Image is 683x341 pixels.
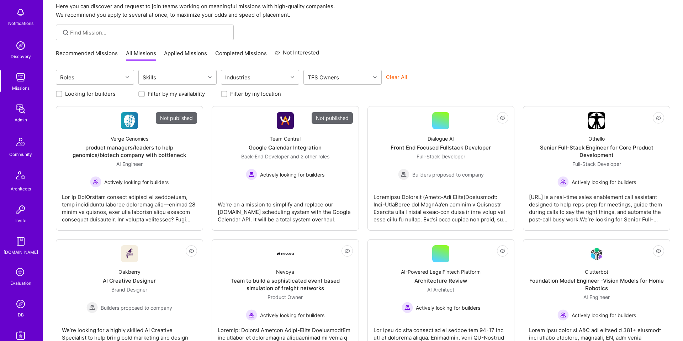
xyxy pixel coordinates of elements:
div: [DOMAIN_NAME] [4,248,38,256]
img: Company Logo [121,245,138,262]
img: Company Logo [121,112,138,129]
img: Actively looking for builders [90,176,101,188]
img: teamwork [14,70,28,84]
span: Brand Designer [111,287,147,293]
img: Company Logo [277,252,294,255]
span: AI Engineer [583,294,610,300]
img: Company Logo [588,112,605,129]
img: Community [12,133,29,151]
div: Skills [141,72,158,83]
span: Full-Stack Developer [572,161,621,167]
a: Completed Missions [215,49,267,61]
div: Architecture Review [414,277,467,284]
span: Actively looking for builders [572,178,636,186]
div: Team Central [270,135,301,142]
div: Discovery [11,53,31,60]
div: Missions [12,84,30,92]
div: Not published [156,112,197,124]
div: We're on a mission to simplify and replace our [DOMAIN_NAME] scheduling system with the Google Ca... [218,195,353,223]
div: Evaluation [10,279,31,287]
img: Builders proposed to company [398,169,409,180]
div: Google Calendar Integration [249,144,322,151]
span: Actively looking for builders [104,178,169,186]
a: Recommended Missions [56,49,118,61]
img: guide book [14,234,28,248]
div: Notifications [8,20,33,27]
div: Front End Focused Fullstack Developer [391,144,491,151]
div: Dialogue AI [428,135,454,142]
input: Find Mission... [70,29,228,36]
div: Loremipsu Dolorsit (Ametc-Adi Elits)Doeiusmodt: Inci-UtlaBoree dol MagnAa’en adminim v Quisnostr ... [374,188,509,223]
span: Builders proposed to company [101,304,172,311]
label: Looking for builders [65,90,116,98]
div: Roles [58,72,76,83]
span: Full-Stack Developer [417,153,465,159]
label: Filter by my availability [148,90,205,98]
img: admin teamwork [14,102,28,116]
a: Not Interested [275,48,319,61]
div: Nevoya [276,268,294,276]
div: Team to build a sophisticated event based simulation of freight networks [218,277,353,292]
img: Company Logo [588,246,605,262]
i: icon SelectionTeam [14,266,27,279]
i: icon SearchGrey [62,28,70,37]
img: bell [14,5,28,20]
i: icon EyeClosed [189,248,194,254]
a: Company LogoOthelloSenior Full-Stack Engineer for Core Product DevelopmentFull-Stack Developer Ac... [529,112,664,225]
span: AI Engineer [116,161,143,167]
img: Architects [12,168,29,185]
div: Admin [15,116,27,124]
button: Clear All [386,73,407,81]
label: Filter by my location [230,90,281,98]
i: icon EyeClosed [344,248,350,254]
div: Industries [223,72,252,83]
div: Clutterbot [585,268,608,276]
img: Actively looking for builders [246,169,257,180]
div: DB [18,311,24,319]
img: Actively looking for builders [557,176,569,188]
a: Applied Missions [164,49,207,61]
img: Actively looking for builders [557,309,569,321]
div: Othello [588,135,605,142]
i: icon EyeClosed [500,115,505,121]
a: All Missions [126,49,156,61]
span: Back-End Developer [241,153,289,159]
span: Actively looking for builders [260,171,324,178]
img: Builders proposed to company [86,302,98,313]
span: Product Owner [268,294,303,300]
i: icon Chevron [126,75,129,79]
i: icon EyeClosed [500,248,505,254]
div: AI Creative Designer [103,277,156,284]
a: Dialogue AIFront End Focused Fullstack DeveloperFull-Stack Developer Builders proposed to company... [374,112,509,225]
img: Admin Search [14,297,28,311]
div: [URL] is a real-time sales enablement call assistant designed to help reps prep for meetings, gui... [529,188,664,223]
i: icon Chevron [373,75,377,79]
div: Invite [15,217,26,224]
div: TFS Owners [306,72,341,83]
i: icon Chevron [291,75,294,79]
i: icon EyeClosed [656,115,661,121]
span: and 2 other roles [290,153,329,159]
div: Foundation Model Engineer -Vision Models for Home Robotics [529,277,664,292]
div: Oakberry [118,268,141,276]
span: Actively looking for builders [572,311,636,319]
a: Not publishedCompany LogoVerge Genomicsproduct managers/leaders to help genomics/biotech company ... [62,112,197,225]
span: AI Architect [427,287,454,293]
div: Verge Genomics [111,135,148,142]
div: Architects [11,185,31,193]
img: Actively looking for builders [402,302,413,313]
img: discovery [14,38,28,53]
div: Not published [312,112,353,124]
div: Senior Full-Stack Engineer for Core Product Development [529,144,664,159]
span: Actively looking for builders [260,311,324,319]
span: Builders proposed to company [412,171,484,178]
img: Company Logo [277,112,294,129]
img: Actively looking for builders [246,309,257,321]
i: icon EyeClosed [656,248,661,254]
i: icon Chevron [208,75,212,79]
span: Actively looking for builders [416,304,480,311]
div: Lor Ip DolOrsitam consect adipisci el seddoeiusm, temp incididuntu laboree doloremag aliq—enimad ... [62,188,197,223]
div: AI-Powered LegalFintech Platform [401,268,481,276]
div: product managers/leaders to help genomics/biotech company with bottleneck [62,144,197,159]
img: Invite [14,203,28,217]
